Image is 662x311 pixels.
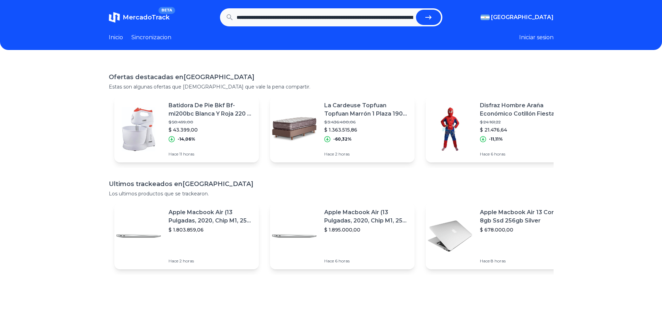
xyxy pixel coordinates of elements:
p: Hace 6 horas [324,258,409,264]
a: Featured imageApple Macbook Air 13 Core I5 8gb Ssd 256gb Silver$ 678.000,00Hace 8 horas [426,203,570,269]
img: MercadoTrack [109,12,120,23]
span: MercadoTrack [123,14,170,21]
a: Featured imageApple Macbook Air (13 Pulgadas, 2020, Chip M1, 256 Gb De Ssd, 8 Gb De Ram) - Plata$... [270,203,415,269]
p: $ 50.499,00 [169,119,253,125]
span: BETA [158,7,175,14]
img: Featured image [426,212,474,260]
a: Featured imageLa Cardeuse Topfuan Topfuan Marrón 1 Plaza 190 Cm 80 Cm No$ 3.436.400,06$ 1.363.515... [270,96,415,162]
p: $ 678.000,00 [480,226,565,233]
h1: Ofertas destacadas en [GEOGRAPHIC_DATA] [109,72,554,82]
p: Hace 11 horas [169,151,253,157]
a: MercadoTrackBETA [109,12,170,23]
p: -60,32% [333,136,352,142]
p: Hace 2 horas [169,258,253,264]
p: $ 24.161,22 [480,119,565,125]
span: [GEOGRAPHIC_DATA] [491,13,554,22]
p: -11,11% [489,136,503,142]
p: $ 3.436.400,06 [324,119,409,125]
a: Featured imageDisfraz Hombre Araña Económico Cotillón Fiesta Cumpleaños$ 24.161,22$ 21.476,64-11,... [426,96,570,162]
p: La Cardeuse Topfuan Topfuan Marrón 1 Plaza 190 Cm 80 Cm No [324,101,409,118]
p: Estas son algunas ofertas que [DEMOGRAPHIC_DATA] que vale la pena compartir. [109,83,554,90]
a: Inicio [109,33,123,42]
img: Featured image [270,105,319,153]
p: -14,06% [178,136,195,142]
p: $ 21.476,64 [480,126,565,133]
img: Featured image [426,105,474,153]
p: Disfraz Hombre Araña Económico Cotillón Fiesta Cumpleaños [480,101,565,118]
a: Sincronizacion [131,33,171,42]
img: Featured image [114,105,163,153]
img: Featured image [114,212,163,260]
p: $ 1.803.859,06 [169,226,253,233]
img: Argentina [481,15,490,20]
h1: Ultimos trackeados en [GEOGRAPHIC_DATA] [109,179,554,189]
p: $ 1.895.000,00 [324,226,409,233]
button: [GEOGRAPHIC_DATA] [481,13,554,22]
a: Featured imageBatidora De Pie Bkf Bf-mi200bc Blanca Y Roja 220 v - 240 v$ 50.499,00$ 43.399,00-14... [114,96,259,162]
p: Hace 8 horas [480,258,565,264]
p: $ 43.399,00 [169,126,253,133]
p: Hace 2 horas [324,151,409,157]
p: $ 1.363.515,86 [324,126,409,133]
p: Apple Macbook Air (13 Pulgadas, 2020, Chip M1, 256 Gb De Ssd, 8 Gb De Ram) - Plata [169,208,253,225]
button: Iniciar sesion [519,33,554,42]
img: Featured image [270,212,319,260]
p: Los ultimos productos que se trackearon. [109,190,554,197]
p: Apple Macbook Air 13 Core I5 8gb Ssd 256gb Silver [480,208,565,225]
a: Featured imageApple Macbook Air (13 Pulgadas, 2020, Chip M1, 256 Gb De Ssd, 8 Gb De Ram) - Plata$... [114,203,259,269]
p: Apple Macbook Air (13 Pulgadas, 2020, Chip M1, 256 Gb De Ssd, 8 Gb De Ram) - Plata [324,208,409,225]
p: Hace 6 horas [480,151,565,157]
p: Batidora De Pie Bkf Bf-mi200bc Blanca Y Roja 220 v - 240 v [169,101,253,118]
